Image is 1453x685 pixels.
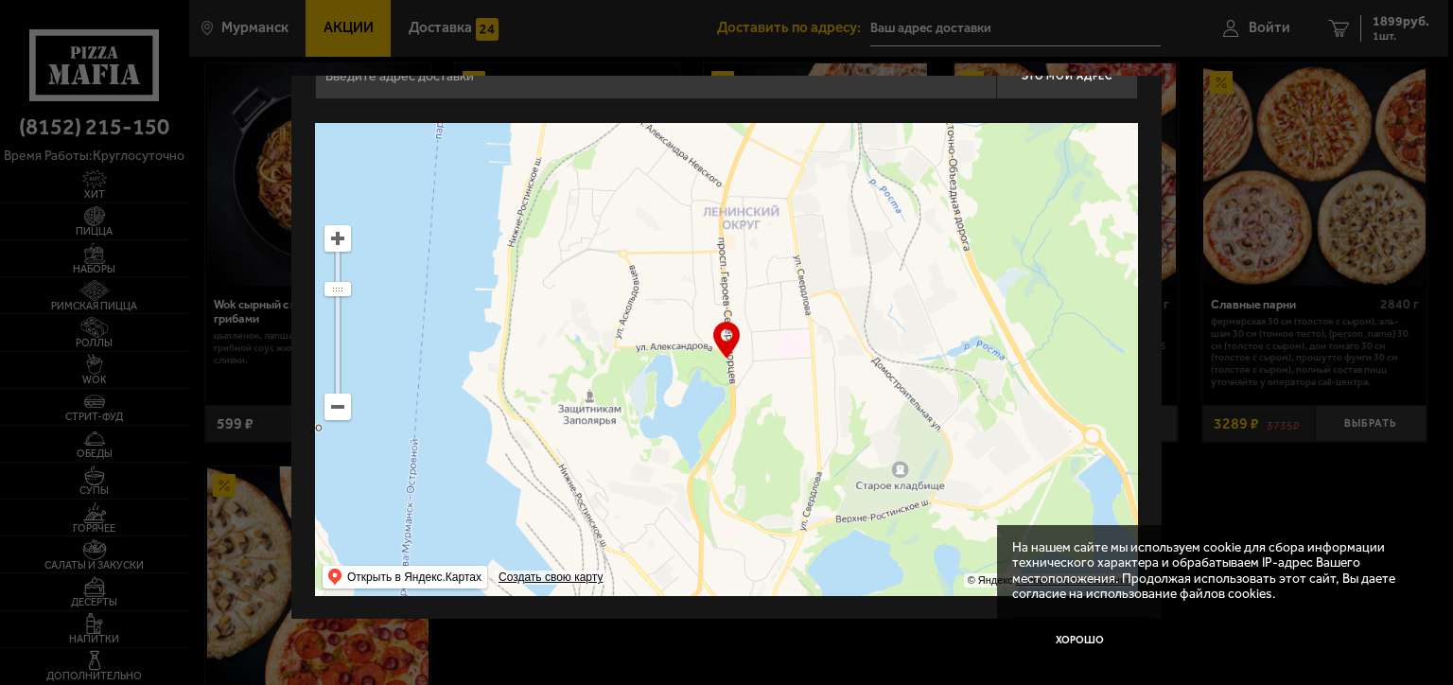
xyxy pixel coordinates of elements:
button: Это мой адрес [996,52,1138,99]
ymaps: © Яндекс [968,574,1013,586]
button: Хорошо [1012,617,1148,662]
span: Это мой адрес [1022,70,1112,82]
a: Создать свою карту [495,571,606,585]
p: На нашем сайте мы используем cookie для сбора информации технического характера и обрабатываем IP... [1012,540,1407,603]
ymaps: Открыть в Яндекс.Картах [323,566,487,588]
input: Введите адрес доставки [315,52,996,99]
ymaps: Открыть в Яндекс.Картах [347,566,481,588]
